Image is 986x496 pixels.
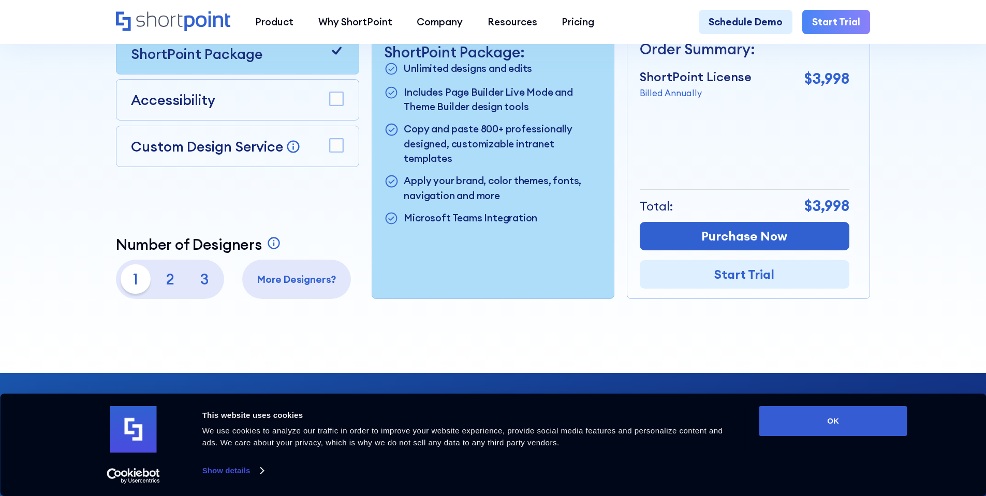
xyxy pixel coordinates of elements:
div: Why ShortPoint [318,14,392,29]
p: Number of Designers [116,236,262,253]
div: Product [255,14,293,29]
div: This website uses cookies [202,409,736,422]
p: 3 [190,264,219,294]
p: Unlimited designs and edits [404,61,532,78]
p: Billed Annually [640,86,752,99]
p: Total: [640,197,673,216]
p: ShortPoint Package: [384,43,601,61]
a: Start Trial [640,260,849,289]
p: 2 [155,264,185,294]
p: Copy and paste 800+ professionally designed, customizable intranet templates [404,122,601,166]
a: Purchase Now [640,222,849,250]
p: ShortPoint Package [131,43,262,64]
p: $3,998 [804,68,849,90]
a: Pricing [550,10,607,35]
p: Microsoft Teams Integration [404,211,537,227]
a: Product [243,10,306,35]
div: Pricing [562,14,594,29]
a: Resources [475,10,550,35]
a: Show details [202,463,263,478]
iframe: Chat Widget [800,376,986,496]
p: $3,998 [804,195,849,217]
p: Accessibility [131,89,215,110]
p: 1 [121,264,150,294]
div: Company [417,14,463,29]
a: Schedule Demo [699,10,792,35]
a: Why ShortPoint [306,10,405,35]
p: Includes Page Builder Live Mode and Theme Builder design tools [404,85,601,114]
a: Start Trial [802,10,870,35]
p: ShortPoint License [640,68,752,86]
button: OK [759,406,907,436]
p: Order Summary: [640,38,849,61]
p: More Designers? [247,272,346,287]
span: We use cookies to analyze our traffic in order to improve your website experience, provide social... [202,426,723,447]
a: Company [404,10,475,35]
a: Home [116,11,230,33]
div: Resources [488,14,537,29]
p: Apply your brand, color themes, fonts, navigation and more [404,173,601,203]
p: Custom Design Service [131,138,283,155]
a: Usercentrics Cookiebot - opens in a new window [88,468,179,484]
a: Number of Designers [116,236,284,253]
img: logo [110,406,157,453]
